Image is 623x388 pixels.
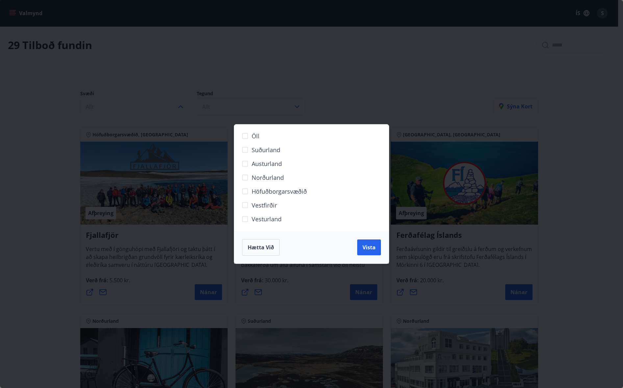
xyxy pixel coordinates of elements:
span: Öll [252,132,260,140]
span: Hætta við [248,244,274,251]
span: Austurland [252,159,282,168]
span: Höfuðborgarsvæðið [252,187,307,196]
span: Vesturland [252,215,282,223]
button: Hætta við [242,239,280,256]
span: Vestfirðir [252,201,277,209]
span: Vista [362,244,376,251]
span: Suðurland [252,146,280,154]
span: Norðurland [252,173,284,182]
button: Vista [357,239,381,255]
